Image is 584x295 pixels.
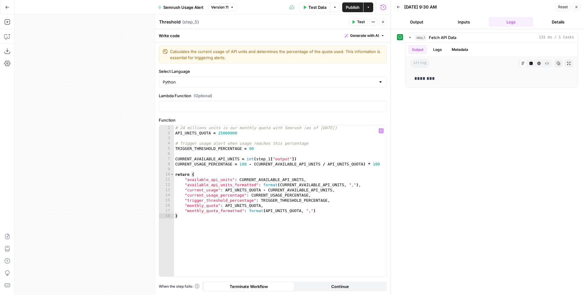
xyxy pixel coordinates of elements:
[159,136,174,141] div: 3
[159,141,174,146] div: 4
[342,2,363,12] button: Publish
[159,182,174,187] div: 12
[159,198,174,203] div: 15
[489,17,534,27] button: Logs
[163,79,376,85] input: Python
[448,45,472,54] button: Metadata
[154,2,207,12] button: Semrush Usage Alert
[406,43,578,87] div: 131 ms / 1 tasks
[163,4,203,10] span: Semrush Usage Alert
[411,59,429,67] span: string
[159,117,387,123] label: Function
[294,282,386,291] button: Continue
[194,93,212,99] span: (Optional)
[429,34,456,41] span: Fetch API Data
[208,3,237,11] button: Version 11
[182,19,199,25] span: ( step_5 )
[159,213,174,219] div: 18
[159,177,174,182] div: 11
[159,172,174,177] div: 10
[159,167,174,172] div: 9
[349,18,367,26] button: Test
[159,146,174,151] div: 5
[159,156,174,162] div: 7
[170,48,383,61] textarea: Calculates the current usage of API units and determines the percentage of the quota used. This i...
[159,125,174,130] div: 1
[159,187,174,193] div: 13
[429,45,446,54] button: Logs
[357,19,365,25] span: Test
[536,17,580,27] button: Details
[159,284,200,289] a: When the step fails:
[159,151,174,156] div: 6
[159,93,387,99] label: Lambda Function
[230,283,268,290] span: Terminate Workflow
[159,162,174,167] div: 8
[155,29,391,42] div: Write code
[159,130,174,136] div: 2
[395,17,439,27] button: Output
[408,45,427,54] button: Output
[159,19,181,25] textarea: Threshold
[558,4,568,10] span: Reset
[406,33,578,42] button: 131 ms / 1 tasks
[555,3,571,11] button: Reset
[539,35,574,40] span: 131 ms / 1 tasks
[415,34,426,41] span: step_1
[442,17,486,27] button: Inputs
[170,172,174,177] span: Toggle code folding, rows 10 through 18
[159,203,174,208] div: 16
[342,32,387,40] button: Generate with AI
[299,2,330,12] button: Test Data
[346,4,360,10] span: Publish
[350,33,379,38] span: Generate with AI
[211,5,228,10] span: Version 11
[308,4,326,10] span: Test Data
[159,68,387,74] label: Select Language
[331,283,349,290] span: Continue
[159,193,174,198] div: 14
[159,208,174,213] div: 17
